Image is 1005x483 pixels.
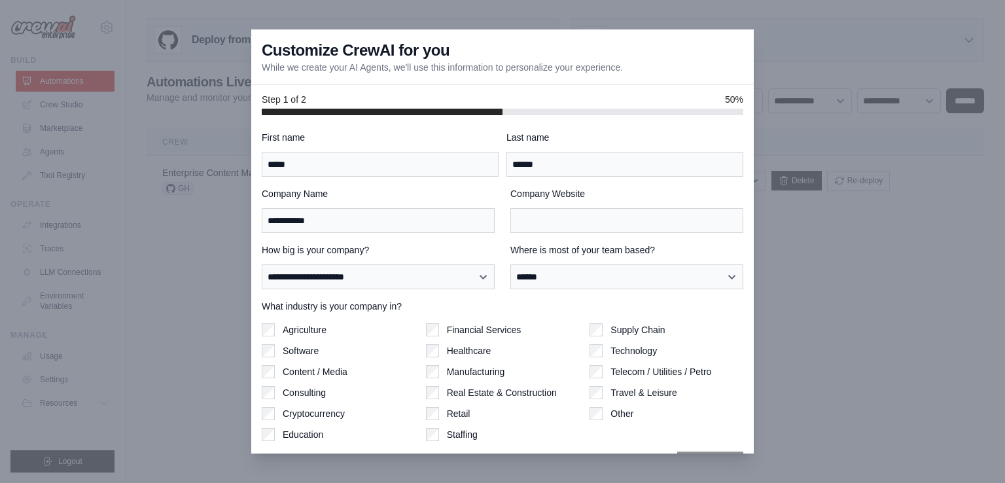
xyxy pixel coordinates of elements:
[510,187,743,200] label: Company Website
[262,61,623,74] p: While we create your AI Agents, we'll use this information to personalize your experience.
[677,452,743,480] button: Next
[447,344,491,357] label: Healthcare
[262,93,306,106] span: Step 1 of 2
[510,243,743,257] label: Where is most of your team based?
[610,386,677,399] label: Travel & Leisure
[447,428,478,441] label: Staffing
[940,420,1005,483] iframe: Chat Widget
[610,323,665,336] label: Supply Chain
[610,365,711,378] label: Telecom / Utilities / Petro
[283,344,319,357] label: Software
[283,386,326,399] label: Consulting
[447,365,505,378] label: Manufacturing
[283,428,323,441] label: Education
[447,407,470,420] label: Retail
[610,344,657,357] label: Technology
[283,323,326,336] label: Agriculture
[447,323,521,336] label: Financial Services
[262,40,450,61] h3: Customize CrewAI for you
[506,131,743,144] label: Last name
[262,243,495,257] label: How big is your company?
[262,300,743,313] label: What industry is your company in?
[447,386,557,399] label: Real Estate & Construction
[283,407,345,420] label: Cryptocurrency
[610,407,633,420] label: Other
[283,365,347,378] label: Content / Media
[262,187,495,200] label: Company Name
[262,131,499,144] label: First name
[725,93,743,106] span: 50%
